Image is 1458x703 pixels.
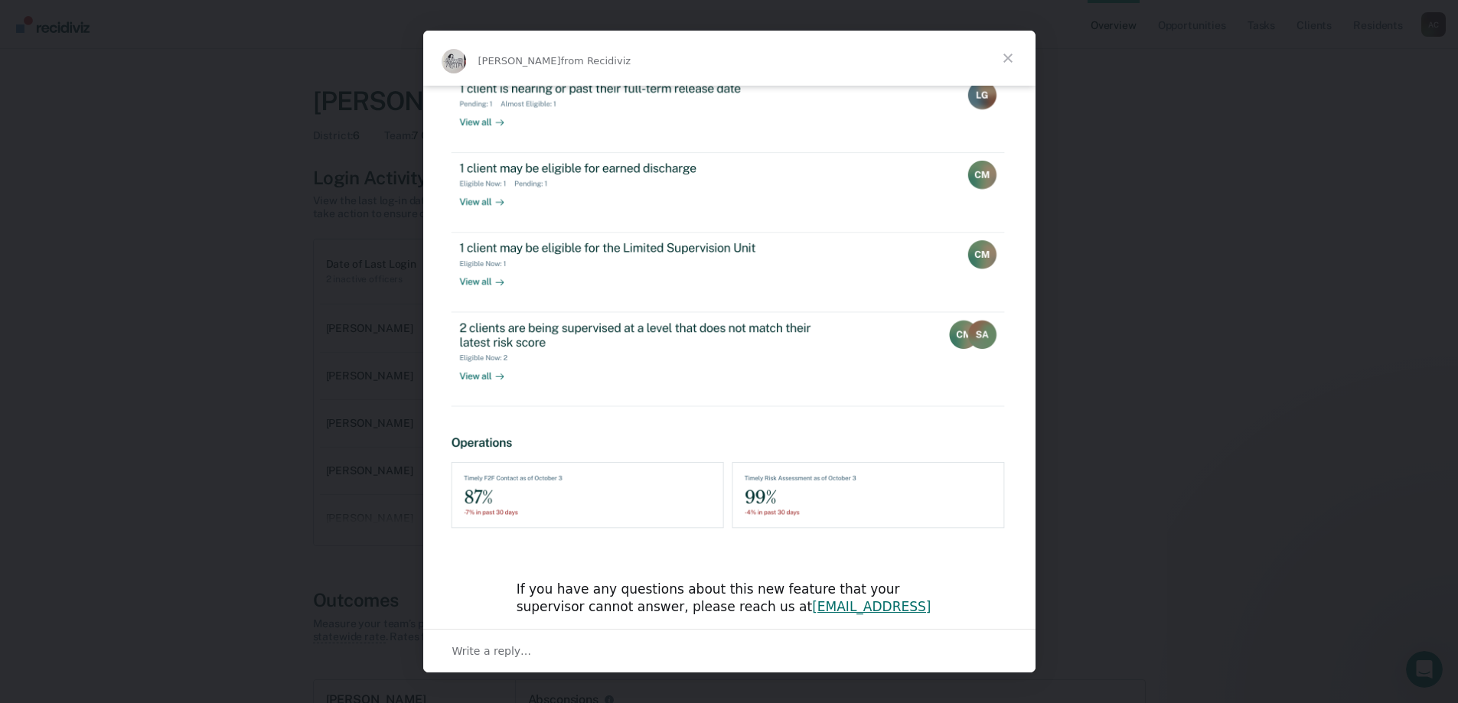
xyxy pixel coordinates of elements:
span: Write a reply… [452,641,532,661]
a: [EMAIL_ADDRESS][DOMAIN_NAME] [517,599,931,633]
img: Profile image for Kim [442,49,466,73]
span: from Recidiviz [561,55,631,67]
span: [PERSON_NAME] [478,55,561,67]
span: Close [980,31,1036,86]
div: If you have any questions about this new feature that your supervisor cannot answer, please reach... [517,581,942,653]
div: Open conversation and reply [423,629,1036,672]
